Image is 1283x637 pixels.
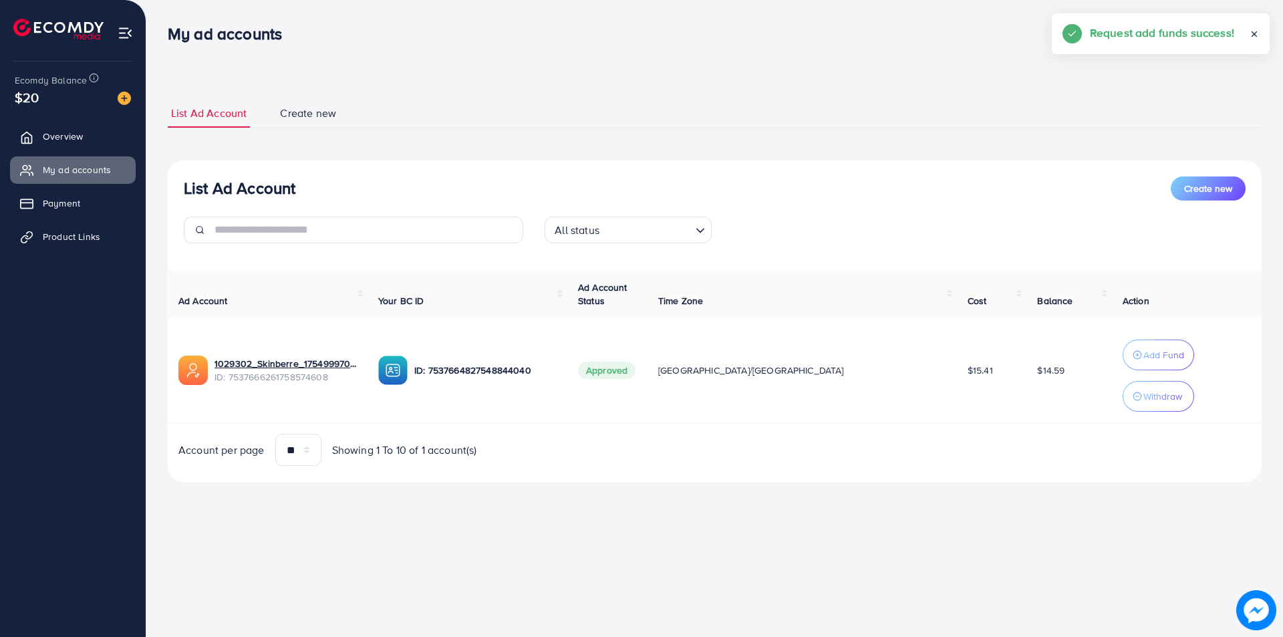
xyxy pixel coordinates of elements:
[171,106,247,121] span: List Ad Account
[215,357,357,384] div: <span class='underline'>1029302_Skinberre_1754999707691</span></br>7537666261758574608
[178,294,228,307] span: Ad Account
[545,217,712,243] div: Search for option
[1123,381,1194,412] button: Withdraw
[603,218,690,240] input: Search for option
[118,92,131,105] img: image
[578,362,635,379] span: Approved
[1090,24,1234,41] h5: Request add funds success!
[13,19,104,39] img: logo
[1171,176,1246,201] button: Create new
[552,221,602,240] span: All status
[178,356,208,385] img: ic-ads-acc.e4c84228.svg
[43,230,100,243] span: Product Links
[10,156,136,183] a: My ad accounts
[1037,294,1073,307] span: Balance
[10,223,136,250] a: Product Links
[968,364,993,377] span: $15.41
[1037,364,1064,377] span: $14.59
[1143,388,1182,404] p: Withdraw
[1236,590,1276,630] img: image
[178,442,265,458] span: Account per page
[414,362,557,378] p: ID: 7537664827548844040
[13,85,41,110] span: $20
[1123,340,1194,370] button: Add Fund
[378,356,408,385] img: ic-ba-acc.ded83a64.svg
[43,130,83,143] span: Overview
[10,123,136,150] a: Overview
[43,197,80,210] span: Payment
[43,163,111,176] span: My ad accounts
[578,281,627,307] span: Ad Account Status
[658,364,844,377] span: [GEOGRAPHIC_DATA]/[GEOGRAPHIC_DATA]
[215,357,357,370] a: 1029302_Skinberre_1754999707691
[968,294,987,307] span: Cost
[184,178,295,198] h3: List Ad Account
[118,25,133,41] img: menu
[378,294,424,307] span: Your BC ID
[280,106,336,121] span: Create new
[15,74,87,87] span: Ecomdy Balance
[1143,347,1184,363] p: Add Fund
[1123,294,1149,307] span: Action
[332,442,477,458] span: Showing 1 To 10 of 1 account(s)
[1184,182,1232,195] span: Create new
[10,190,136,217] a: Payment
[215,370,357,384] span: ID: 7537666261758574608
[168,24,293,43] h3: My ad accounts
[658,294,703,307] span: Time Zone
